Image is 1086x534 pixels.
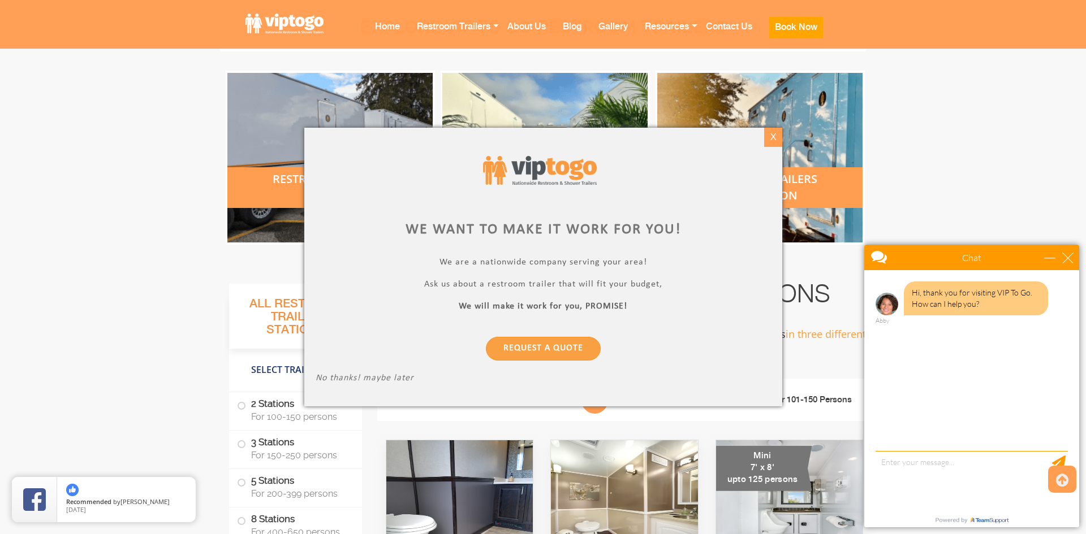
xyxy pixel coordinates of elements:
[857,238,1086,534] iframe: Live Chat Box
[486,337,601,361] a: Request a Quote
[66,497,111,506] span: Recommended
[483,156,597,185] img: viptogo logo
[66,505,86,514] span: [DATE]
[66,498,187,506] span: by
[66,484,79,496] img: thumbs up icon
[120,497,170,506] span: [PERSON_NAME]
[316,219,771,240] div: We want to make it work for you!
[459,302,627,311] b: We will make it work for you, PROMISE!
[764,128,782,147] div: X
[23,488,46,511] img: Review Rating
[316,257,771,270] p: We are a nationwide company serving your area!
[316,373,771,386] p: No thanks! maybe later
[316,279,771,292] p: Ask us about a restroom trailer that will fit your budget,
